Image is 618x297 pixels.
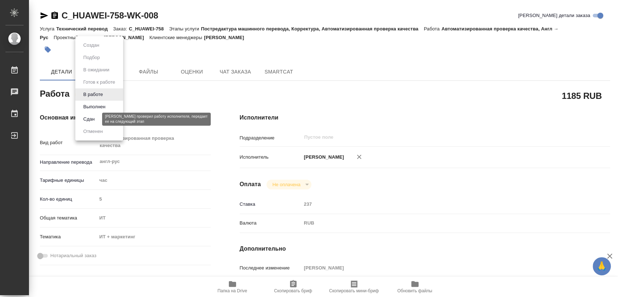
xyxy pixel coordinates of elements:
[81,115,97,123] button: Сдан
[81,54,102,62] button: Подбор
[81,41,101,49] button: Создан
[81,127,105,135] button: Отменен
[81,78,117,86] button: Готов к работе
[81,91,105,99] button: В работе
[81,103,108,111] button: Выполнен
[81,66,112,74] button: В ожидании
